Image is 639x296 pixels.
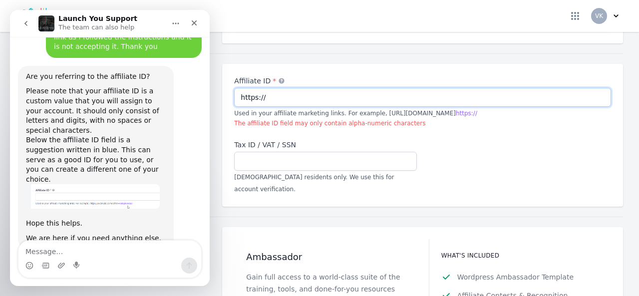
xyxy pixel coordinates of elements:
[16,76,156,125] div: Please note that your affiliate ID is a custom value that you will assign to your account. It sho...
[171,248,187,264] button: Send a message…
[63,252,71,260] button: Start recording
[8,56,164,240] div: Are you referring to the affiliate ID?Please note that your affiliate ID is a custom value that y...
[246,251,404,263] h2: Ambassador
[16,224,156,234] div: We are here if you need anything else.
[234,110,477,117] span: Used in your affiliate marketing links. For example, [URL][DOMAIN_NAME]
[8,56,192,262] div: Andreea says…
[16,125,156,174] div: Below the affiliate ID field is a suggestion written in blue. This can serve as a good ID for you...
[156,4,175,23] button: Home
[10,10,210,286] iframe: Intercom live chat
[234,119,611,128] p: The affiliate ID field may only contain alpha-numeric characters
[175,4,193,22] div: Close
[234,76,611,86] label: Affiliate ID
[16,209,156,219] div: Hope this helps.
[234,174,394,193] span: [DEMOGRAPHIC_DATA] residents only. We use this for account verification.
[15,252,23,260] button: Emoji picker
[47,252,55,260] button: Upload attachment
[456,110,477,117] span: https://
[16,62,156,72] div: Are you referring to the affiliate ID?
[48,12,124,22] p: The team can also help
[441,251,599,260] h3: What's included
[457,272,574,283] span: Wordpress Ambassador Template
[234,140,416,150] label: Tax ID / VAT / SSN
[31,252,39,260] button: Gif picker
[8,231,191,248] textarea: Message…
